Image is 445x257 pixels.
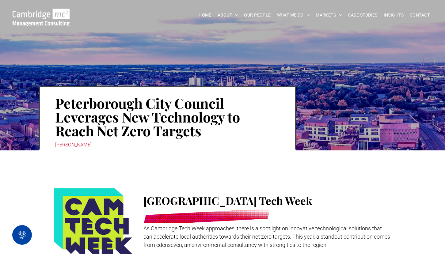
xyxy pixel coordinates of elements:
h1: Peterborough City Council Leverages New Technology to Reach Net Zero Targets [55,96,280,138]
a: OUR PEOPLE [241,10,274,20]
span: [GEOGRAPHIC_DATA] [143,193,257,208]
img: Go to Homepage [13,9,70,26]
a: INSIGHTS [381,10,407,20]
span: As Cambridge Tech Week approaches, there is a spotlight on innovative technological solutions tha... [143,225,390,248]
a: WHAT WE DO [274,10,313,20]
div: [PERSON_NAME] [55,141,280,149]
a: Your Business Transformed | Cambridge Management Consulting [13,9,70,16]
a: HOME [196,10,215,20]
a: MARKETS [313,10,345,20]
a: CONTACT [407,10,433,20]
span: Tech Week [259,193,312,208]
img: Peterborough City Council Leverages New Technology to Reach Net Zero Targets [54,188,132,254]
a: ABOUT [215,10,241,20]
a: CASE STUDIES [345,10,381,20]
